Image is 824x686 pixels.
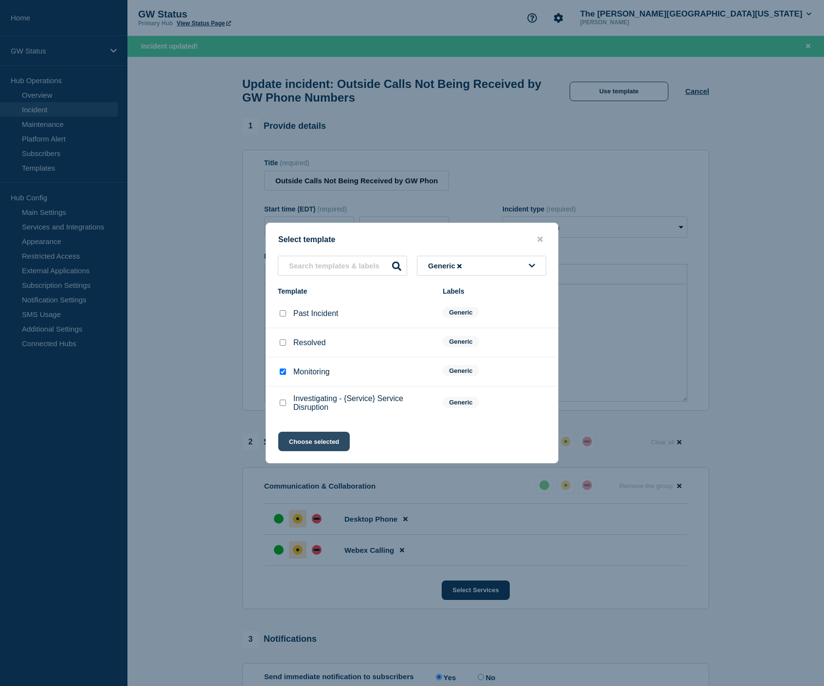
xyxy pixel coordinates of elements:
span: Generic [443,397,479,408]
input: Monitoring checkbox [280,369,286,375]
div: Labels [443,287,546,295]
input: Investigating - {Service} Service Disruption checkbox [280,400,286,406]
div: Template [278,287,433,295]
button: Generic [417,256,546,276]
button: Choose selected [278,432,350,451]
button: close button [535,235,546,244]
span: Generic [443,307,479,318]
input: Resolved checkbox [280,339,286,346]
input: Search templates & labels [278,256,407,276]
span: Generic [443,336,479,347]
p: Past Incident [293,309,339,318]
input: Past Incident checkbox [280,310,286,317]
div: Select template [266,235,558,244]
span: Generic [428,262,464,270]
p: Investigating - {Service} Service Disruption [293,394,433,412]
p: Monitoring [293,368,330,376]
span: Generic [443,365,479,376]
p: Resolved [293,338,326,347]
